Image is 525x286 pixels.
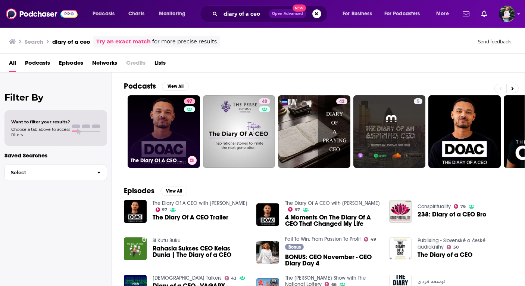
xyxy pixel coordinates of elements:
[418,211,487,218] a: 238: Diary of a CEO Bro
[160,187,187,196] button: View All
[124,82,156,91] h2: Podcasts
[478,7,490,20] a: Show notifications dropdown
[153,237,181,244] a: Si Kutu Buku
[152,37,217,46] span: for more precise results
[379,8,431,20] button: open menu
[156,207,168,212] a: 97
[389,200,412,223] img: 238: Diary of a CEO Bro
[124,82,189,91] a: PodcastsView All
[295,208,300,212] span: 97
[4,152,107,159] p: Saved Searches
[460,205,466,208] span: 76
[5,170,91,175] span: Select
[418,252,472,258] a: The Diary of a CEO
[431,8,458,20] button: open menu
[126,57,146,72] span: Credits
[25,57,50,72] a: Podcasts
[4,164,107,181] button: Select
[389,237,412,260] img: The Diary of a CEO
[131,157,185,164] h3: The Diary Of A CEO with [PERSON_NAME]
[6,7,78,21] img: Podchaser - Follow, Share and Rate Podcasts
[417,98,419,105] span: 5
[436,9,449,19] span: More
[293,4,306,12] span: New
[285,236,361,242] a: Fail To Win: From Passion To Profit
[418,203,451,210] a: Conspirituality
[285,254,380,267] a: BONUS: CEO November - CEO Diary Day 4
[414,98,422,104] a: 5
[231,277,237,280] span: 43
[124,237,147,260] img: Rahasia Sukses CEO Kelas Dunia | The Diary of a CEO
[418,237,485,250] a: Publixing - Slovenské a české audioknihy
[154,8,195,20] button: open menu
[153,245,248,258] a: Rahasia Sukses CEO Kelas Dunia | The Diary of a CEO
[153,275,222,281] a: Irish Talkers
[453,246,459,249] span: 50
[288,207,300,212] a: 97
[153,214,228,221] a: The Diary Of A CEO Trailer
[278,95,350,168] a: 42
[336,98,347,104] a: 42
[447,245,459,249] a: 50
[59,57,83,72] a: Episodes
[221,8,269,20] input: Search podcasts, credits, & more...
[124,186,154,196] h2: Episodes
[154,57,166,72] a: Lists
[207,5,335,22] div: Search podcasts, credits, & more...
[225,276,237,280] a: 43
[25,38,43,45] h3: Search
[476,39,513,45] button: Send feedback
[285,214,380,227] a: 4 Moments On The Diary Of A CEO That Changed My Life
[124,200,147,223] img: The Diary Of A CEO Trailer
[339,98,344,105] span: 42
[52,38,90,45] h3: diary of a ceo
[499,6,515,22] img: User Profile
[159,9,185,19] span: Monitoring
[124,8,149,20] a: Charts
[4,92,107,103] h2: Filter By
[262,98,267,105] span: 40
[343,9,372,19] span: For Business
[418,278,445,285] a: توسعه فردی
[364,237,376,242] a: 49
[460,7,472,20] a: Show notifications dropdown
[92,57,117,72] a: Networks
[11,127,70,137] span: Choose a tab above to access filters.
[162,208,167,212] span: 97
[272,12,303,16] span: Open Advanced
[454,204,466,209] a: 76
[96,37,151,46] a: Try an exact match
[184,98,195,104] a: 97
[153,200,247,206] a: The Diary Of A CEO with Steven Bartlett
[9,57,16,72] a: All
[353,95,426,168] a: 5
[285,200,380,206] a: The Diary Of A CEO with Steven Bartlett
[128,9,144,19] span: Charts
[499,6,515,22] button: Show profile menu
[11,119,70,124] span: Want to filter your results?
[256,203,279,226] img: 4 Moments On The Diary Of A CEO That Changed My Life
[124,186,187,196] a: EpisodesView All
[162,82,189,91] button: View All
[499,6,515,22] span: Logged in as ginny24232
[256,241,279,264] img: BONUS: CEO November - CEO Diary Day 4
[128,95,200,168] a: 97The Diary Of A CEO with [PERSON_NAME]
[93,9,115,19] span: Podcasts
